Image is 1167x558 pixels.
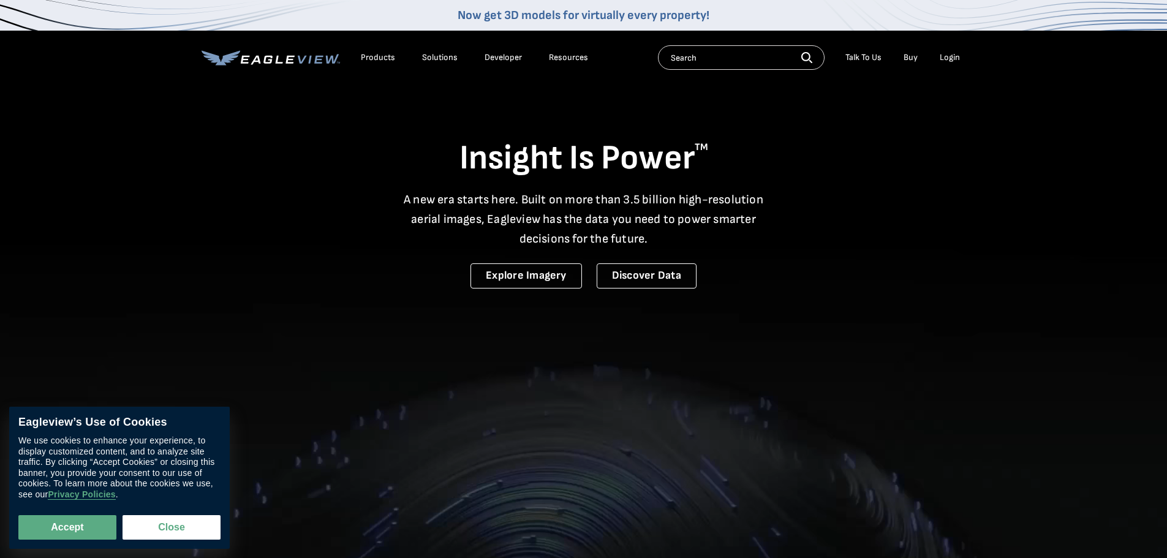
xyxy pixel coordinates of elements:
[18,416,221,429] div: Eagleview’s Use of Cookies
[904,52,918,63] a: Buy
[396,190,771,249] p: A new era starts here. Built on more than 3.5 billion high-resolution aerial images, Eagleview ha...
[695,141,708,153] sup: TM
[485,52,522,63] a: Developer
[458,8,709,23] a: Now get 3D models for virtually every property!
[202,137,966,180] h1: Insight Is Power
[48,489,115,500] a: Privacy Policies
[845,52,882,63] div: Talk To Us
[470,263,582,288] a: Explore Imagery
[123,515,221,540] button: Close
[940,52,960,63] div: Login
[18,515,116,540] button: Accept
[422,52,458,63] div: Solutions
[361,52,395,63] div: Products
[549,52,588,63] div: Resources
[597,263,697,288] a: Discover Data
[658,45,825,70] input: Search
[18,435,221,500] div: We use cookies to enhance your experience, to display customized content, and to analyze site tra...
